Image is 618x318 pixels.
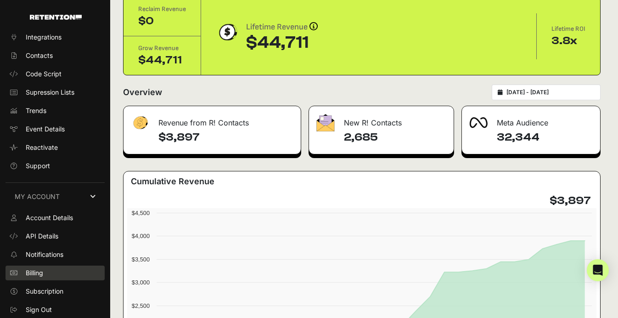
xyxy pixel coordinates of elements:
[138,53,186,68] div: $44,711
[6,140,105,155] a: Reactivate
[469,117,488,128] img: fa-meta-2f981b61bb99beabf952f7030308934f19ce035c18b003e963880cc3fabeebb7.png
[462,106,600,134] div: Meta Audience
[26,250,63,259] span: Notifications
[138,5,186,14] div: Reclaim Revenue
[6,284,105,299] a: Subscription
[124,106,301,134] div: Revenue from R! Contacts
[138,14,186,28] div: $0
[216,21,239,44] img: dollar-coin-05c43ed7efb7bc0c12610022525b4bbbb207c7efeef5aecc26f025e68dcafac9.png
[6,182,105,210] a: MY ACCOUNT
[138,44,186,53] div: Grow Revenue
[26,88,74,97] span: Supression Lists
[123,86,162,99] h2: Overview
[26,106,46,115] span: Trends
[26,305,52,314] span: Sign Out
[6,85,105,100] a: Supression Lists
[6,247,105,262] a: Notifications
[26,213,73,222] span: Account Details
[26,69,62,79] span: Code Script
[26,33,62,42] span: Integrations
[316,114,335,131] img: fa-envelope-19ae18322b30453b285274b1b8af3d052b27d846a4fbe8435d1a52b978f639a2.png
[158,130,293,145] h4: $3,897
[344,130,446,145] h4: 2,685
[587,259,609,281] div: Open Intercom Messenger
[132,256,150,263] text: $3,500
[26,125,65,134] span: Event Details
[26,287,63,296] span: Subscription
[550,193,591,208] h4: $3,897
[497,130,593,145] h4: 32,344
[26,143,58,152] span: Reactivate
[309,106,454,134] div: New R! Contacts
[132,233,150,239] text: $4,000
[131,175,214,188] h3: Cumulative Revenue
[6,229,105,244] a: API Details
[551,24,585,34] div: Lifetime ROI
[6,159,105,173] a: Support
[30,15,82,20] img: Retention.com
[26,268,43,278] span: Billing
[246,34,318,52] div: $44,711
[15,192,60,201] span: MY ACCOUNT
[551,34,585,48] div: 3.8x
[6,103,105,118] a: Trends
[131,114,149,132] img: fa-dollar-13500eef13a19c4ab2b9ed9ad552e47b0d9fc28b02b83b90ba0e00f96d6372e9.png
[26,232,58,241] span: API Details
[132,210,150,216] text: $4,500
[6,30,105,45] a: Integrations
[132,302,150,309] text: $2,500
[6,67,105,81] a: Code Script
[6,266,105,280] a: Billing
[246,21,318,34] div: Lifetime Revenue
[6,210,105,225] a: Account Details
[6,122,105,136] a: Event Details
[132,279,150,286] text: $3,000
[6,302,105,317] a: Sign Out
[26,161,50,170] span: Support
[6,48,105,63] a: Contacts
[26,51,53,60] span: Contacts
